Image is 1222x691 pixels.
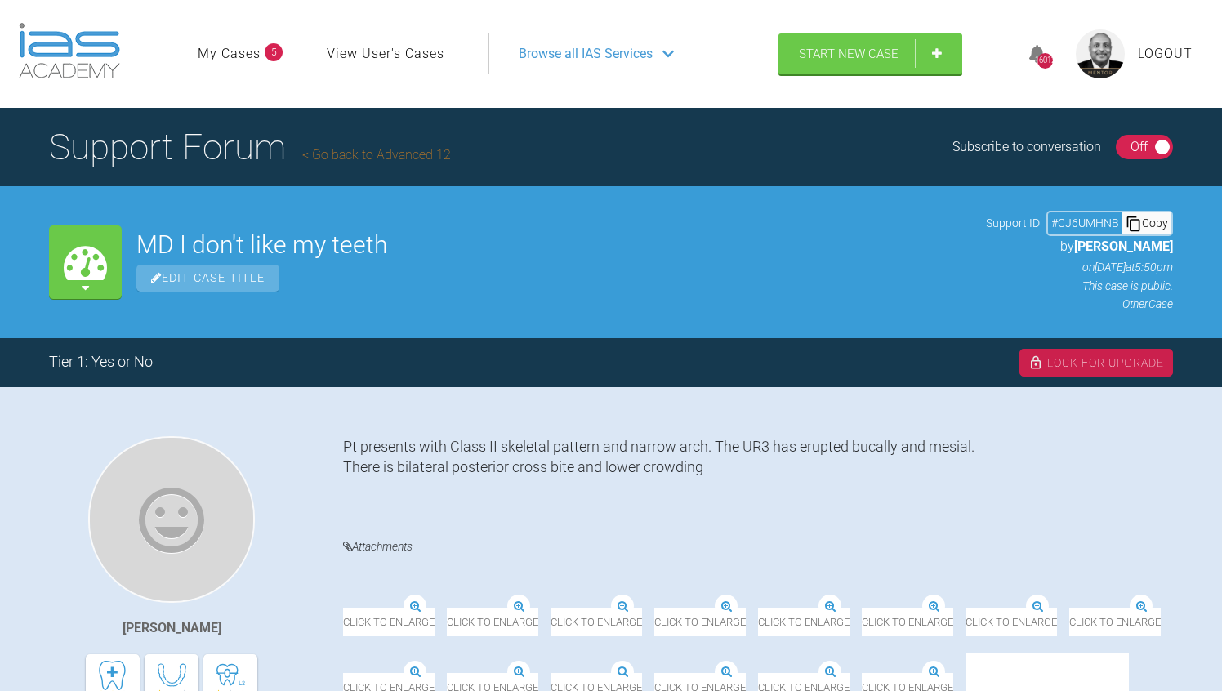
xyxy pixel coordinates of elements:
span: Edit Case Title [136,265,279,292]
div: [PERSON_NAME] [123,617,221,639]
span: Click to enlarge [862,608,953,636]
div: Subscribe to conversation [952,136,1101,158]
h2: MD I don't like my teeth [136,233,971,257]
span: Support ID [986,214,1040,232]
span: Click to enlarge [966,608,1057,636]
div: Tier 1: Yes or No [49,350,153,374]
span: Browse all IAS Services [519,43,653,65]
h1: Support Forum [49,118,451,176]
img: profile.png [1076,29,1125,78]
span: 5 [265,43,283,61]
div: # CJ6UMHNB [1048,214,1122,232]
div: Pt presents with Class II skeletal pattern and narrow arch. The UR3 has erupted bucally and mesia... [343,436,1173,512]
p: on [DATE] at 5:50pm [986,258,1173,276]
h4: Attachments [343,537,1173,557]
span: Click to enlarge [654,608,746,636]
a: My Cases [198,43,261,65]
span: Click to enlarge [343,608,435,636]
a: View User's Cases [327,43,444,65]
p: Other Case [986,295,1173,313]
span: Click to enlarge [551,608,642,636]
span: Click to enlarge [1069,608,1161,636]
a: Logout [1138,43,1193,65]
span: Start New Case [799,47,899,61]
span: [PERSON_NAME] [1074,239,1173,254]
div: Lock For Upgrade [1019,349,1173,377]
p: by [986,236,1173,257]
img: Roekshana Shar [88,436,255,603]
p: This case is public. [986,277,1173,295]
a: Start New Case [778,33,962,74]
div: Copy [1122,212,1171,234]
img: lock.6dc949b6.svg [1028,355,1043,370]
span: Click to enlarge [447,608,538,636]
img: logo-light.3e3ef733.png [19,23,120,78]
a: Go back to Advanced 12 [302,147,451,163]
span: Click to enlarge [758,608,850,636]
div: Off [1131,136,1148,158]
div: 16012 [1037,53,1053,69]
